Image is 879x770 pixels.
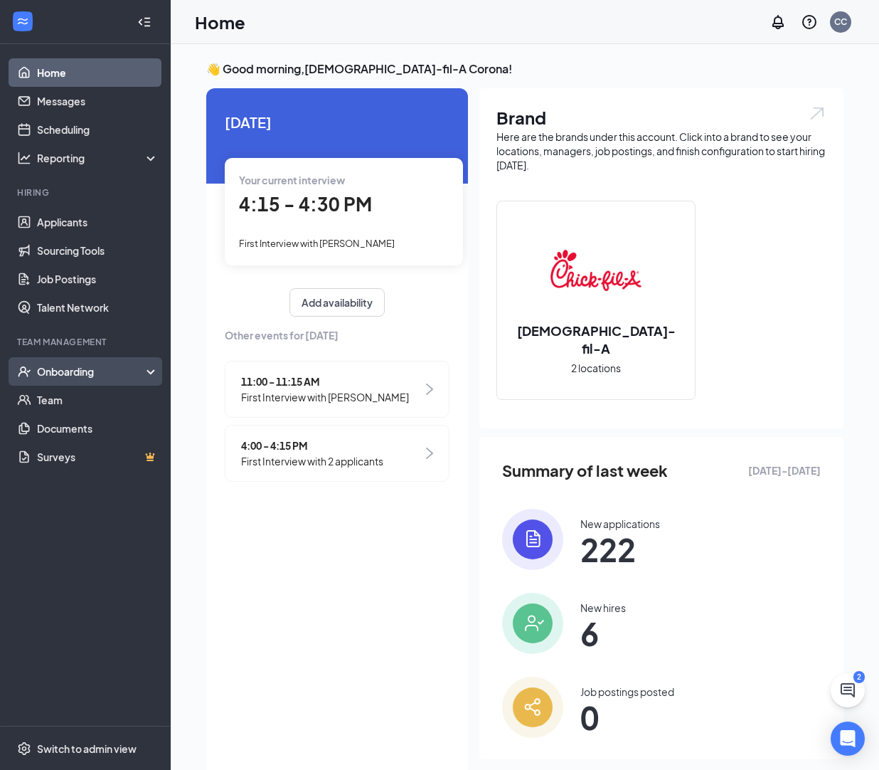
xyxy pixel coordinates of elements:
a: Talent Network [37,293,159,322]
div: Job postings posted [580,685,674,699]
span: First Interview with [PERSON_NAME] [241,389,409,405]
span: 4:00 - 4:15 PM [241,438,383,453]
div: Open Intercom Messenger [831,722,865,756]
button: ChatActive [831,673,865,707]
img: icon [502,509,563,570]
span: Other events for [DATE] [225,327,449,343]
div: Onboarding [37,364,146,379]
a: Messages [37,87,159,115]
span: 6 [580,621,626,646]
svg: Collapse [137,15,151,29]
a: Applicants [37,208,159,236]
svg: WorkstreamLogo [16,14,30,28]
span: [DATE] [225,111,449,133]
svg: Analysis [17,151,31,165]
a: Home [37,58,159,87]
img: open.6027fd2a22e1237b5b06.svg [808,105,826,122]
a: Job Postings [37,265,159,293]
div: Hiring [17,186,156,199]
svg: UserCheck [17,364,31,379]
span: [DATE] - [DATE] [748,463,821,478]
span: Summary of last week [502,458,668,483]
span: Your current interview [239,174,345,186]
svg: ChatActive [839,682,856,699]
h3: 👋 Good morning, [DEMOGRAPHIC_DATA]-fil-A Corona ! [206,61,843,77]
div: Reporting [37,151,159,165]
a: Documents [37,414,159,443]
a: Sourcing Tools [37,236,159,265]
a: Scheduling [37,115,159,144]
div: New applications [580,517,660,531]
img: icon [502,677,563,738]
div: Here are the brands under this account. Click into a brand to see your locations, managers, job p... [496,130,826,172]
div: Switch to admin view [37,742,137,756]
img: Chick-fil-A [550,225,641,316]
img: icon [502,593,563,654]
a: SurveysCrown [37,443,159,471]
button: Add availability [289,288,385,317]
a: Team [37,386,159,414]
h1: Home [195,10,245,34]
svg: QuestionInfo [801,14,818,31]
div: 2 [853,671,865,683]
span: 4:15 - 4:30 PM [239,192,372,216]
span: 0 [580,705,674,730]
span: 2 locations [571,360,621,376]
span: 222 [580,537,660,562]
span: First Interview with [PERSON_NAME] [239,238,395,249]
span: First Interview with 2 applicants [241,453,383,469]
div: Team Management [17,336,156,348]
div: CC [834,16,847,28]
span: 11:00 - 11:15 AM [241,374,409,389]
svg: Notifications [769,14,787,31]
h2: [DEMOGRAPHIC_DATA]-fil-A [497,322,695,357]
h1: Brand [496,105,826,130]
div: New hires [580,601,626,615]
svg: Settings [17,742,31,756]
